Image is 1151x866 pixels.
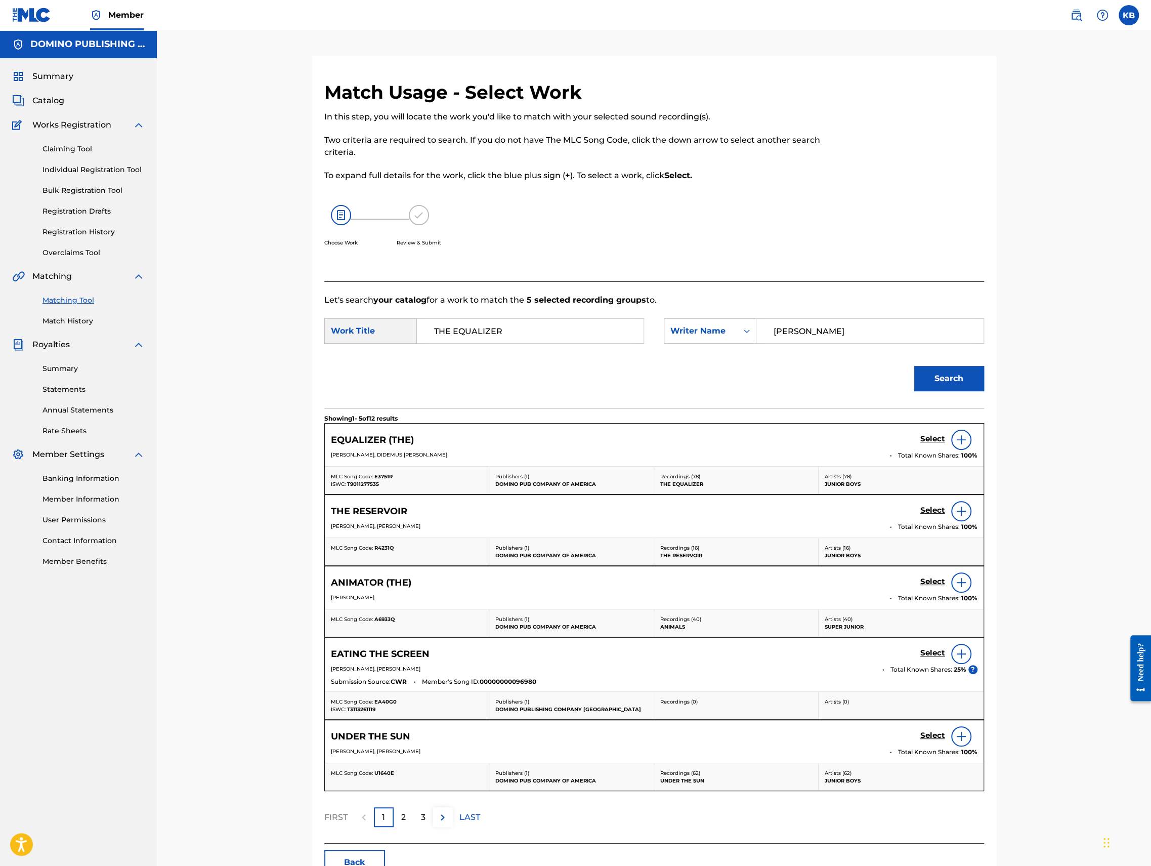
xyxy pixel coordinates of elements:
[12,38,24,51] img: Accounts
[968,665,977,674] span: ?
[331,648,430,660] h5: EATING THE SCREEN
[421,811,425,823] p: 3
[391,677,407,686] span: CWR
[42,295,145,306] a: Matching Tool
[1092,5,1113,25] div: Help
[32,270,72,282] span: Matching
[524,295,646,305] strong: 5 selected recording groups
[825,480,977,488] p: JUNIOR BOYS
[670,325,732,337] div: Writer Name
[12,70,73,83] a: SummarySummary
[12,8,51,22] img: MLC Logo
[331,205,351,225] img: 26af456c4569493f7445.svg
[108,9,144,21] span: Member
[955,648,967,660] img: info
[1123,627,1151,709] iframe: Resource Center
[12,339,24,351] img: Royalties
[331,577,411,589] h5: ANIMATOR (THE)
[382,811,385,823] p: 1
[324,811,348,823] p: FIRST
[825,623,977,631] p: SUPER JUNIOR
[331,748,420,755] span: [PERSON_NAME], [PERSON_NAME]
[42,515,145,525] a: User Permissions
[961,451,977,460] span: 100 %
[495,698,648,706] p: Publishers ( 1 )
[437,811,449,823] img: right
[898,451,961,460] span: Total Known Shares:
[32,119,111,131] span: Works Registration
[914,366,984,391] button: Search
[660,777,813,785] p: UNDER THE SUN
[324,306,984,408] form: Search Form
[331,706,346,713] span: ISWC:
[331,481,346,487] span: ISWC:
[133,119,145,131] img: expand
[42,164,145,175] a: Individual Registration Tool
[660,552,813,559] p: THE RESERVOIR
[825,552,977,559] p: JUNIOR BOYS
[1066,5,1086,25] a: Public Search
[42,426,145,436] a: Rate Sheets
[42,227,145,237] a: Registration History
[324,81,587,104] h2: Match Usage - Select Work
[374,698,397,705] span: EA40G0
[495,552,648,559] p: DOMINO PUB COMPANY OF AMERICA
[32,95,64,107] span: Catalog
[324,170,832,182] p: To expand full details for the work, click the blue plus sign ( ). To select a work, click
[825,473,977,480] p: Artists ( 78 )
[660,480,813,488] p: THE EQUALIZER
[42,316,145,326] a: Match History
[660,623,813,631] p: ANIMALS
[495,623,648,631] p: DOMINO PUB COMPANY OF AMERICA
[133,339,145,351] img: expand
[331,434,414,446] h5: EQUALIZER (THE)
[1103,828,1110,858] div: Drag
[331,473,373,480] span: MLC Song Code:
[920,648,945,658] h5: Select
[660,769,813,777] p: Recordings ( 62 )
[495,480,648,488] p: DOMINO PUB COMPANY OF AMERICA
[32,448,104,461] span: Member Settings
[30,38,145,50] h5: DOMINO PUBLISHING COMPANY
[961,522,977,531] span: 100 %
[42,248,145,258] a: Overclaims Tool
[961,748,977,757] span: 100 %
[397,239,441,246] p: Review & Submit
[660,615,813,623] p: Recordings ( 40 )
[347,706,375,713] span: T3113261119
[920,434,945,444] h5: Select
[90,9,102,21] img: Top Rightsholder
[12,270,25,282] img: Matching
[324,111,832,123] p: In this step, you will locate the work you'd like to match with your selected sound recording(s).
[898,522,961,531] span: Total Known Shares:
[955,434,967,446] img: info
[32,70,73,83] span: Summary
[42,185,145,196] a: Bulk Registration Tool
[42,206,145,217] a: Registration Drafts
[42,494,145,505] a: Member Information
[42,144,145,154] a: Claiming Tool
[324,134,832,158] p: Two criteria are required to search. If you do not have The MLC Song Code, click the down arrow t...
[825,544,977,552] p: Artists ( 16 )
[1096,9,1109,21] img: help
[1100,817,1151,866] div: Chat Widget
[12,448,24,461] img: Member Settings
[42,405,145,416] a: Annual Statements
[1119,5,1139,25] div: User Menu
[664,171,692,180] strong: Select.
[42,363,145,374] a: Summary
[565,171,570,180] strong: +
[42,384,145,395] a: Statements
[331,677,391,686] span: Submission Source:
[1070,9,1082,21] img: search
[961,594,977,603] span: 100 %
[495,769,648,777] p: Publishers ( 1 )
[955,505,967,517] img: info
[133,270,145,282] img: expand
[42,535,145,546] a: Contact Information
[324,414,398,423] p: Showing 1 - 5 of 12 results
[12,70,24,83] img: Summary
[825,698,977,706] p: Artists ( 0 )
[495,615,648,623] p: Publishers ( 1 )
